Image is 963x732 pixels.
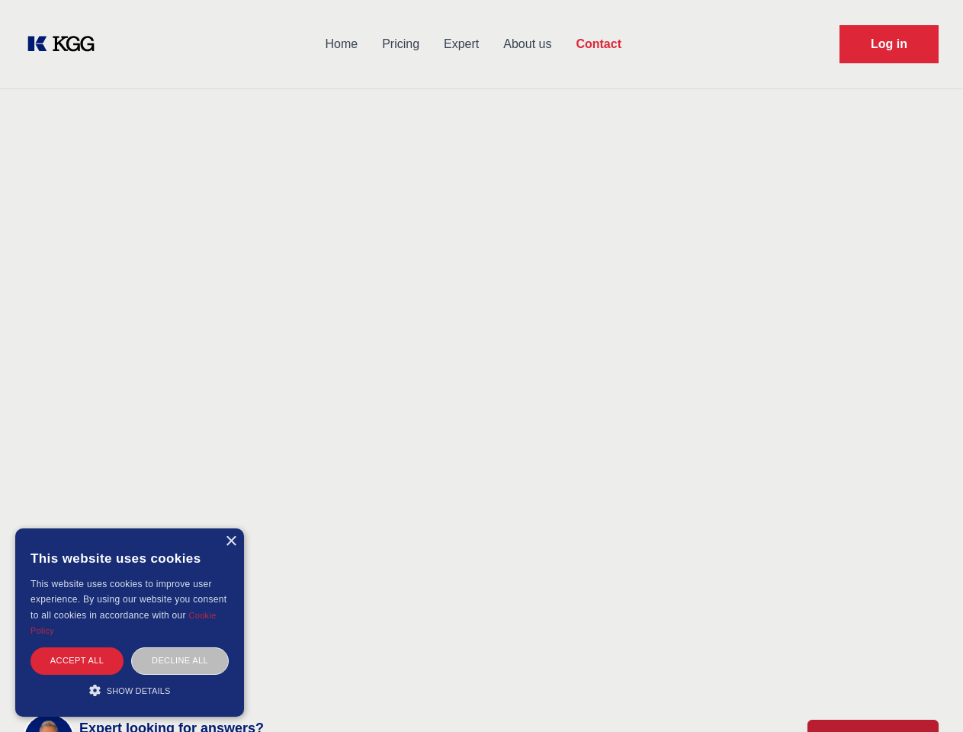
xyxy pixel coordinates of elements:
[839,25,939,63] a: Request Demo
[313,24,370,64] a: Home
[370,24,432,64] a: Pricing
[30,611,217,635] a: Cookie Policy
[30,540,229,576] div: This website uses cookies
[107,686,171,695] span: Show details
[30,682,229,698] div: Show details
[563,24,634,64] a: Contact
[491,24,563,64] a: About us
[131,647,229,674] div: Decline all
[432,24,491,64] a: Expert
[30,579,226,621] span: This website uses cookies to improve user experience. By using our website you consent to all coo...
[30,647,124,674] div: Accept all
[887,659,963,732] iframe: Chat Widget
[225,536,236,547] div: Close
[24,32,107,56] a: KOL Knowledge Platform: Talk to Key External Experts (KEE)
